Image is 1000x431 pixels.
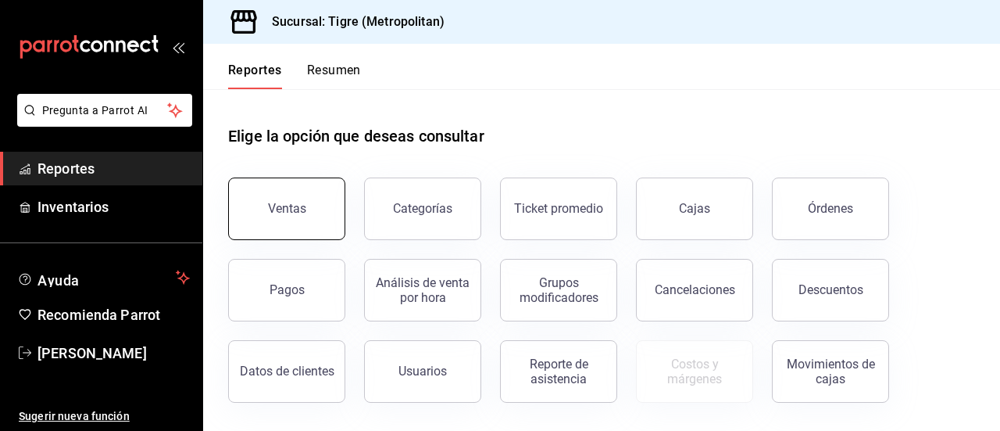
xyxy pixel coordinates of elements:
[240,364,334,379] div: Datos de clientes
[500,178,617,240] button: Ticket promedio
[37,268,170,287] span: Ayuda
[259,13,445,31] h3: Sucursal: Tigre (Metropolitan)
[364,178,481,240] button: Categorías
[307,63,361,89] button: Resumen
[228,63,282,89] button: Reportes
[782,357,879,386] div: Movimientos de cajas
[364,340,481,403] button: Usuarios
[510,357,607,386] div: Reporte de asistencia
[228,63,361,89] div: navigation tabs
[37,343,190,364] span: [PERSON_NAME]
[37,304,190,325] span: Recomienda Parrot
[772,340,889,403] button: Movimientos de cajas
[19,408,190,425] span: Sugerir nueva función
[646,357,743,386] div: Costos y márgenes
[37,158,190,179] span: Reportes
[679,199,711,218] div: Cajas
[808,201,853,216] div: Órdenes
[636,259,753,321] button: Cancelaciones
[636,178,753,240] a: Cajas
[42,102,168,119] span: Pregunta a Parrot AI
[393,201,452,216] div: Categorías
[228,178,345,240] button: Ventas
[228,340,345,403] button: Datos de clientes
[364,259,481,321] button: Análisis de venta por hora
[772,178,889,240] button: Órdenes
[514,201,603,216] div: Ticket promedio
[500,340,617,403] button: Reporte de asistencia
[268,201,306,216] div: Ventas
[510,275,607,305] div: Grupos modificadores
[655,282,735,297] div: Cancelaciones
[270,282,305,297] div: Pagos
[11,113,192,130] a: Pregunta a Parrot AI
[228,259,345,321] button: Pagos
[398,364,447,379] div: Usuarios
[228,124,484,148] h1: Elige la opción que deseas consultar
[798,282,863,297] div: Descuentos
[636,340,753,403] button: Contrata inventarios para ver este reporte
[500,259,617,321] button: Grupos modificadores
[37,196,190,217] span: Inventarios
[172,41,184,53] button: open_drawer_menu
[374,275,471,305] div: Análisis de venta por hora
[772,259,889,321] button: Descuentos
[17,94,192,127] button: Pregunta a Parrot AI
